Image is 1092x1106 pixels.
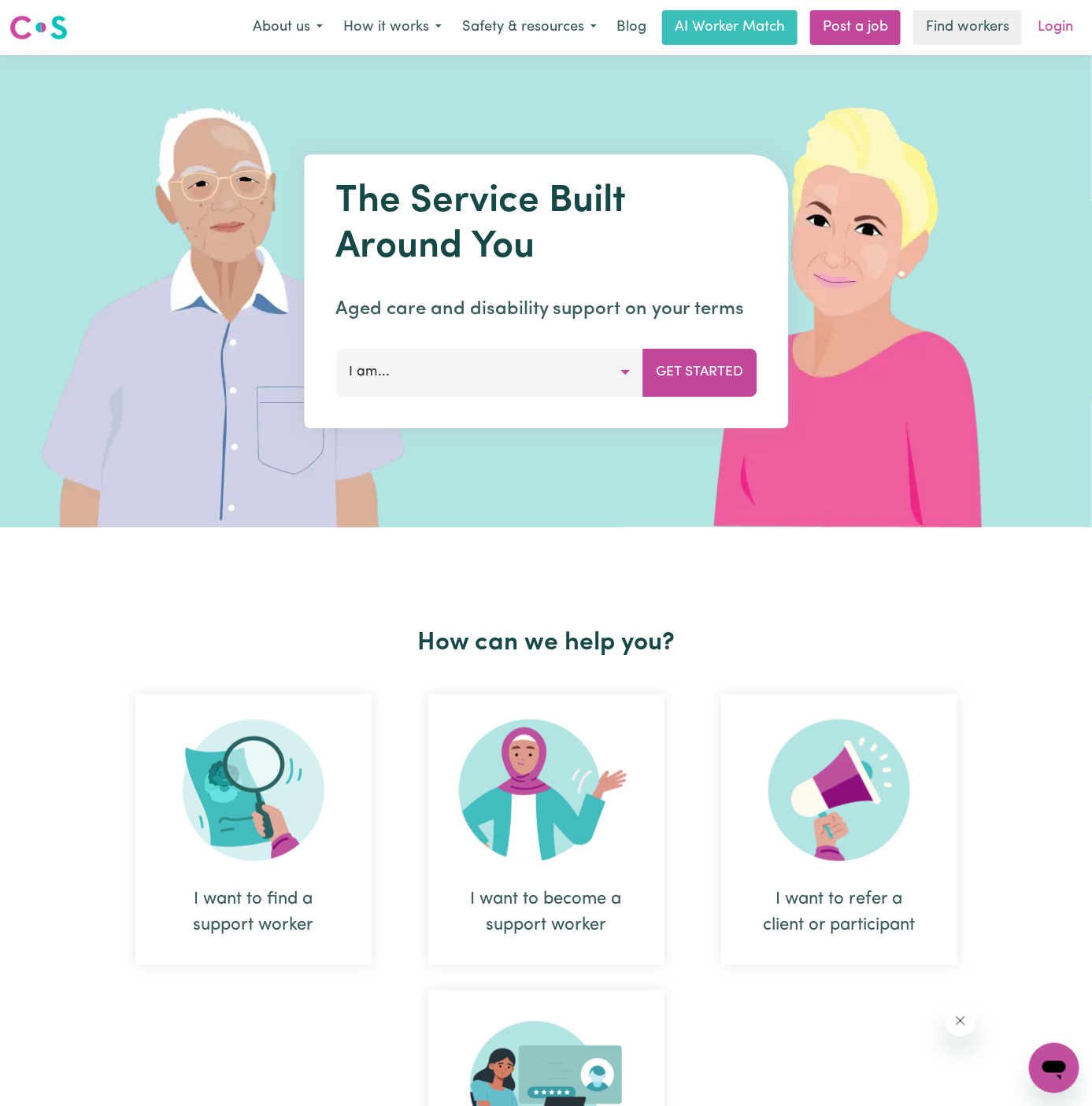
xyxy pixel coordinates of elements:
[335,295,757,324] p: Aged care and disability support on your terms
[183,719,324,861] img: Search
[335,349,643,396] button: I am...
[107,628,986,658] h2: How can we help you?
[333,11,452,44] button: How it works
[768,719,910,861] img: Refer
[242,11,333,44] button: About us
[913,10,1022,45] a: Find workers
[466,886,627,938] div: I want to become a support worker
[335,179,757,270] h1: The Service Built Around You
[9,9,68,46] a: Careseekers logo
[721,694,957,965] div: I want to refer a client or participant
[945,1005,976,1037] iframe: Close message
[759,886,920,938] div: I want to refer a client or participant
[9,13,68,42] img: Careseekers logo
[1028,10,1083,45] a: Login
[1029,1043,1079,1093] iframe: Button to launch messaging window
[135,694,372,965] div: I want to find a support worker
[173,886,334,938] div: I want to find a support worker
[662,10,798,45] a: AI Worker Match
[607,10,656,45] a: Blog
[9,11,95,24] span: Need any help?
[642,349,757,396] button: Get Started
[459,719,634,861] img: Become Worker
[810,10,901,45] a: Post a job
[428,694,664,965] div: I want to become a support worker
[452,11,607,44] button: Safety & resources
